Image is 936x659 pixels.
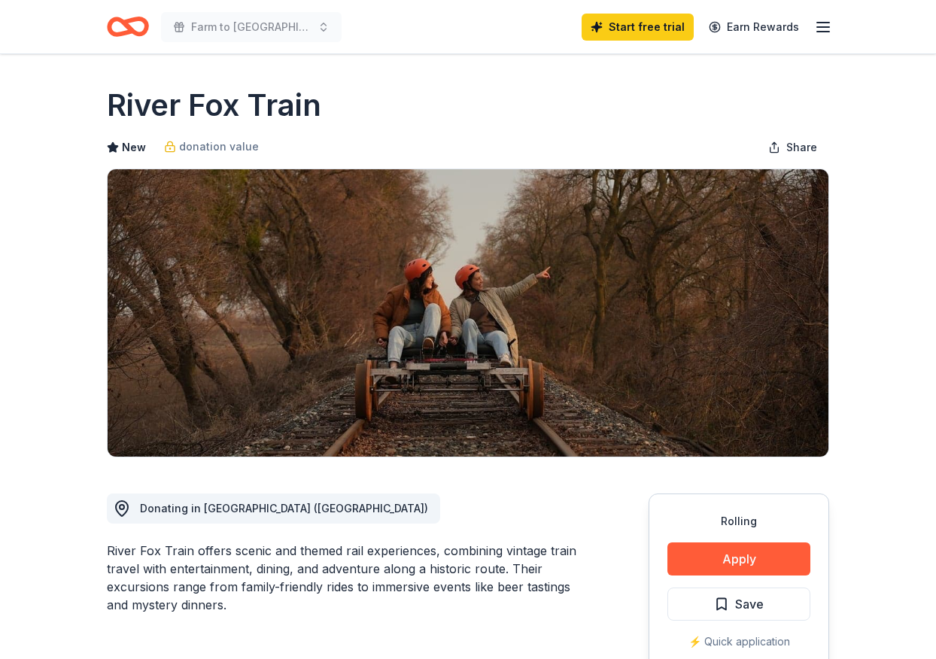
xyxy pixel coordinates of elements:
a: Home [107,9,149,44]
span: Share [786,138,817,156]
button: Share [756,132,829,162]
a: donation value [164,138,259,156]
span: donation value [179,138,259,156]
img: Image for River Fox Train [108,169,828,457]
div: River Fox Train offers scenic and themed rail experiences, combining vintage train travel with en... [107,542,576,614]
span: New [122,138,146,156]
span: Farm to [GEOGRAPHIC_DATA] [191,18,311,36]
button: Farm to [GEOGRAPHIC_DATA] [161,12,342,42]
a: Earn Rewards [700,14,808,41]
h1: River Fox Train [107,84,321,126]
button: Save [667,588,810,621]
span: Save [735,594,764,614]
span: Donating in [GEOGRAPHIC_DATA] ([GEOGRAPHIC_DATA]) [140,502,428,515]
div: Rolling [667,512,810,530]
a: Start free trial [582,14,694,41]
div: ⚡️ Quick application [667,633,810,651]
button: Apply [667,542,810,575]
